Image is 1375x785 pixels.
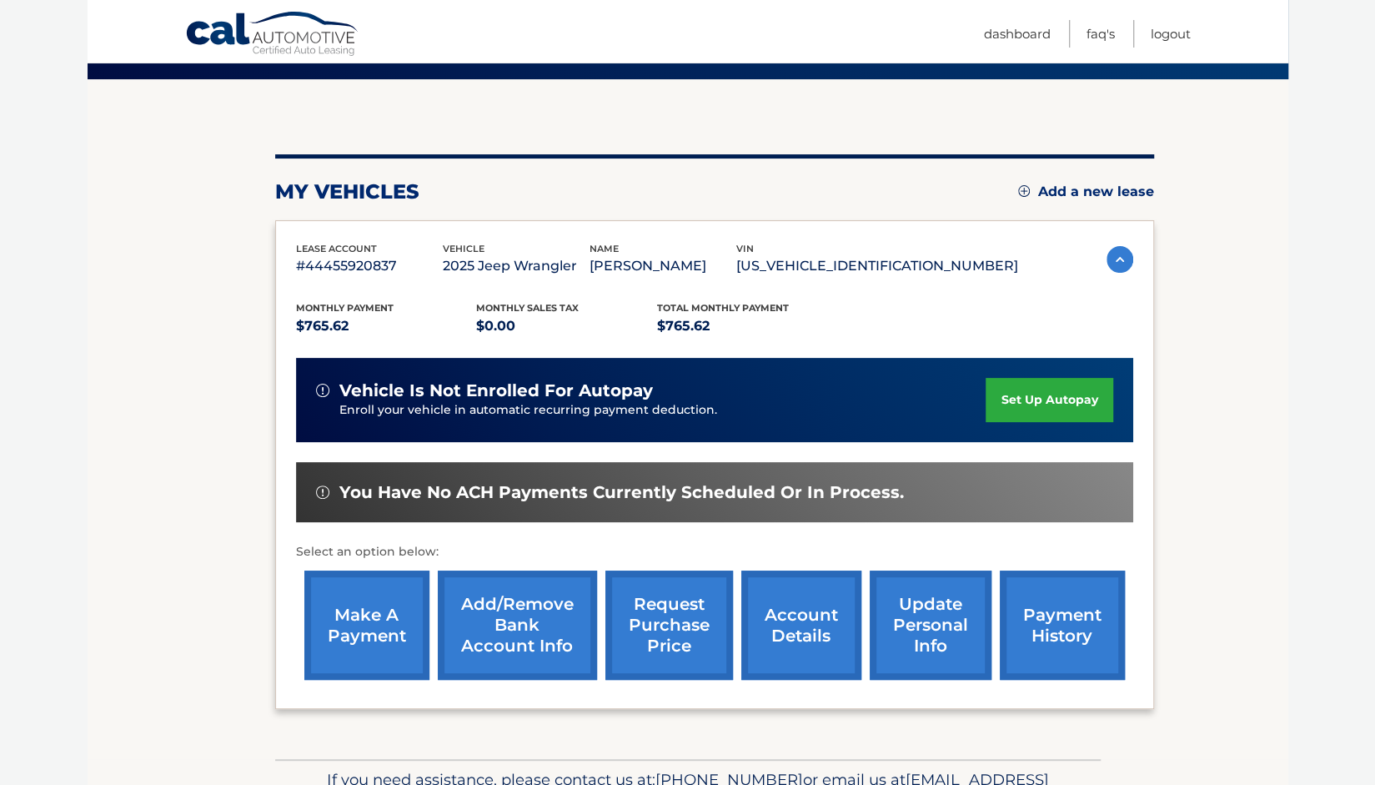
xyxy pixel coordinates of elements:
[438,571,597,680] a: Add/Remove bank account info
[1086,20,1115,48] a: FAQ's
[657,302,789,314] span: Total Monthly Payment
[605,571,733,680] a: request purchase price
[476,302,579,314] span: Monthly sales Tax
[1000,571,1125,680] a: payment history
[296,254,443,278] p: #44455920837
[476,315,657,338] p: $0.00
[443,243,484,254] span: vehicle
[185,11,360,59] a: Cal Automotive
[986,378,1112,422] a: set up autopay
[296,302,394,314] span: Monthly Payment
[1151,20,1191,48] a: Logout
[1107,246,1133,273] img: accordion-active.svg
[339,380,653,401] span: vehicle is not enrolled for autopay
[736,243,754,254] span: vin
[590,254,736,278] p: [PERSON_NAME]
[1018,184,1154,200] a: Add a new lease
[984,20,1051,48] a: Dashboard
[296,243,377,254] span: lease account
[316,486,329,499] img: alert-white.svg
[339,401,986,420] p: Enroll your vehicle in automatic recurring payment deduction.
[316,384,329,397] img: alert-white.svg
[443,254,590,278] p: 2025 Jeep Wrangler
[296,315,477,338] p: $765.62
[590,243,619,254] span: name
[741,571,861,680] a: account details
[1018,185,1030,197] img: add.svg
[657,315,838,338] p: $765.62
[304,571,429,680] a: make a payment
[339,482,904,503] span: You have no ACH payments currently scheduled or in process.
[275,179,419,204] h2: my vehicles
[296,542,1133,562] p: Select an option below:
[736,254,1018,278] p: [US_VEHICLE_IDENTIFICATION_NUMBER]
[870,571,991,680] a: update personal info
